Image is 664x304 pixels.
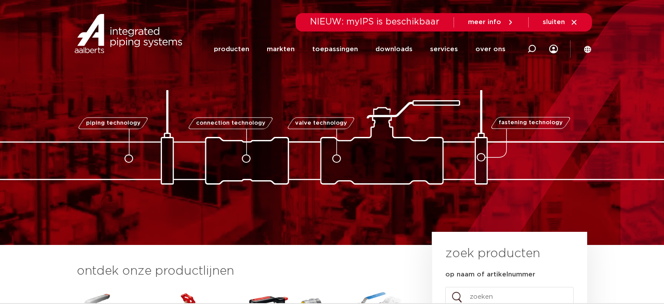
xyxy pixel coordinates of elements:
[310,17,440,26] span: NIEUW: myIPS is beschikbaar
[468,19,501,25] span: meer info
[445,245,540,262] h3: zoek producten
[468,18,514,26] a: meer info
[499,120,563,126] span: fastening technology
[86,120,141,126] span: piping technology
[214,32,506,66] nav: Menu
[214,32,249,66] a: producten
[267,32,295,66] a: markten
[77,262,403,280] h3: ontdek onze productlijnen
[430,32,458,66] a: services
[295,120,347,126] span: valve technology
[543,18,578,26] a: sluiten
[196,120,265,126] span: connection technology
[312,32,358,66] a: toepassingen
[543,19,565,25] span: sluiten
[375,32,413,66] a: downloads
[475,32,506,66] a: over ons
[445,270,535,279] label: op naam of artikelnummer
